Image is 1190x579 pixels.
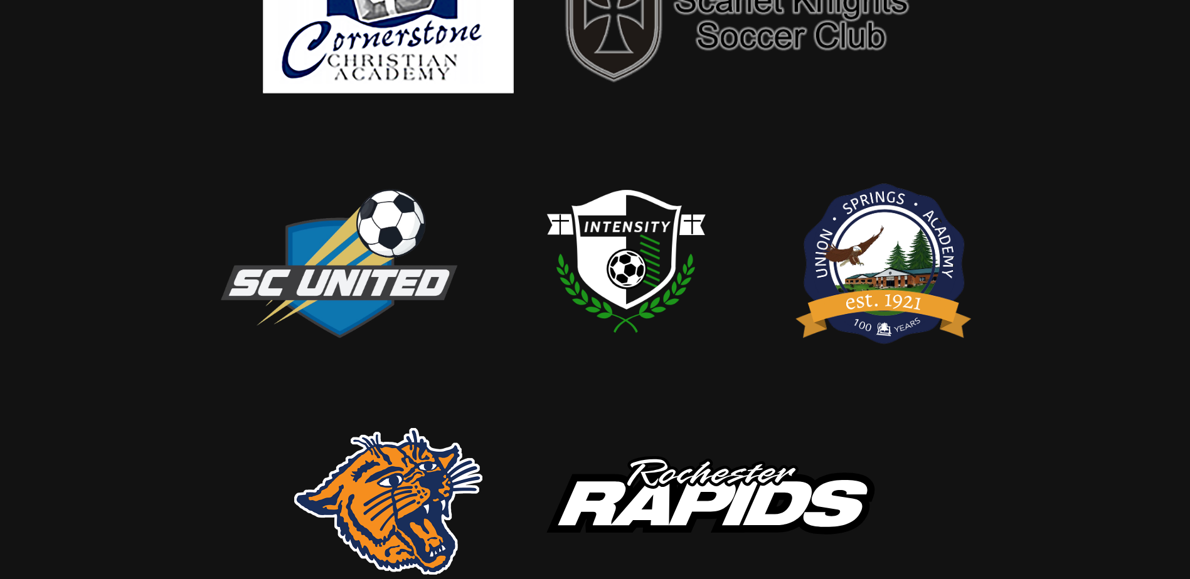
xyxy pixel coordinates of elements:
img: intensity.png [501,135,752,386]
img: scUnited.png [213,175,464,347]
img: rsd.png [294,428,482,575]
img: rapids.svg [520,432,896,571]
img: usa.png [790,164,978,358]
